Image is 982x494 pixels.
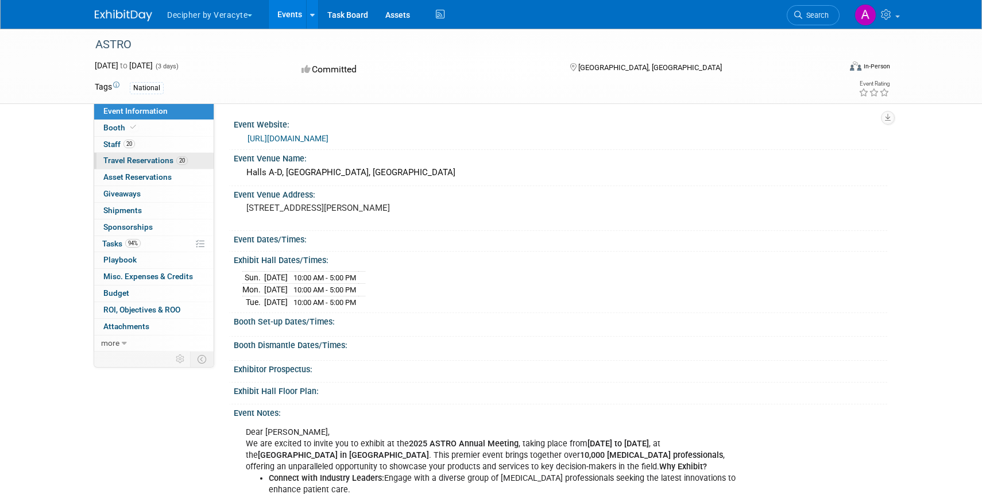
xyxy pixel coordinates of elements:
span: 10:00 AM - 5:00 PM [293,273,356,282]
span: ROI, Objectives & ROO [103,305,180,314]
a: Budget [94,285,214,302]
span: Misc. Expenses & Credits [103,272,193,281]
span: 10:00 AM - 5:00 PM [293,285,356,294]
a: Tasks94% [94,236,214,252]
span: Tasks [102,239,141,248]
span: Sponsorships [103,222,153,231]
span: Budget [103,288,129,298]
div: Booth Dismantle Dates/Times: [234,337,887,351]
td: [DATE] [264,296,288,308]
div: Booth Set-up Dates/Times: [234,313,887,327]
td: Toggle Event Tabs [191,352,214,366]
span: 94% [125,239,141,248]
td: Personalize Event Tab Strip [171,352,191,366]
div: Event Rating [859,81,890,87]
div: National [130,82,164,94]
div: Event Dates/Times: [234,231,887,245]
div: In-Person [863,62,890,71]
span: 20 [123,140,135,148]
b: Connect with Industry Leaders: [269,473,384,483]
td: Sun. [242,271,264,284]
a: Attachments [94,319,214,335]
span: Giveaways [103,189,141,198]
i: Booth reservation complete [130,124,136,130]
b: 10,000 [MEDICAL_DATA] professionals [580,450,723,460]
td: Tags [95,81,119,94]
b: Why Exhibit? [659,462,707,472]
span: [GEOGRAPHIC_DATA], [GEOGRAPHIC_DATA] [578,63,722,72]
pre: [STREET_ADDRESS][PERSON_NAME] [246,203,493,213]
span: to [118,61,129,70]
span: Shipments [103,206,142,215]
div: Event Venue Name: [234,150,887,164]
span: more [101,338,119,348]
span: Travel Reservations [103,156,188,165]
div: Event Venue Address: [234,186,887,200]
span: (3 days) [154,63,179,70]
a: more [94,335,214,352]
span: Booth [103,123,138,132]
span: [DATE] [DATE] [95,61,153,70]
a: Event Information [94,103,214,119]
a: Booth [94,120,214,136]
img: ExhibitDay [95,10,152,21]
b: [DATE] to [DATE] [587,439,649,449]
span: Playbook [103,255,137,264]
span: 20 [176,156,188,165]
div: Committed [298,60,552,80]
div: Exhibit Hall Floor Plan: [234,383,887,397]
div: Exhibit Hall Dates/Times: [234,252,887,266]
span: 10:00 AM - 5:00 PM [293,298,356,307]
span: Asset Reservations [103,172,172,182]
div: Event Format [772,60,890,77]
a: Playbook [94,252,214,268]
a: Asset Reservations [94,169,214,186]
span: Event Information [103,106,168,115]
img: Amy Wahba [855,4,876,26]
a: Shipments [94,203,214,219]
b: 2025 ASTRO Annual Meeting [409,439,519,449]
span: Staff [103,140,135,149]
td: Tue. [242,296,264,308]
a: Giveaways [94,186,214,202]
a: Sponsorships [94,219,214,236]
td: Mon. [242,284,264,296]
a: Search [787,5,840,25]
a: ROI, Objectives & ROO [94,302,214,318]
a: Misc. Expenses & Credits [94,269,214,285]
span: Attachments [103,322,149,331]
a: Travel Reservations20 [94,153,214,169]
b: [GEOGRAPHIC_DATA] in [GEOGRAPHIC_DATA] [258,450,429,460]
img: Format-Inperson.png [850,61,861,71]
td: [DATE] [264,284,288,296]
div: ASTRO [91,34,822,55]
div: Exhibitor Prospectus: [234,361,887,375]
div: Halls A-D, [GEOGRAPHIC_DATA], [GEOGRAPHIC_DATA] [242,164,879,182]
div: Event Notes: [234,404,887,419]
div: Event Website: [234,116,887,130]
a: Staff20 [94,137,214,153]
a: [URL][DOMAIN_NAME] [248,134,328,143]
td: [DATE] [264,271,288,284]
span: Search [802,11,829,20]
